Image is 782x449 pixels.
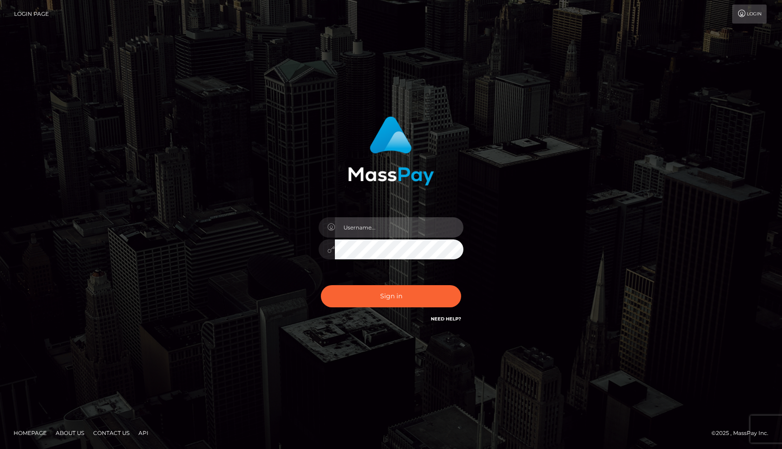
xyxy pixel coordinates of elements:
[732,5,767,24] a: Login
[52,426,88,440] a: About Us
[90,426,133,440] a: Contact Us
[431,316,461,322] a: Need Help?
[14,5,49,24] a: Login Page
[321,285,461,307] button: Sign in
[348,116,434,186] img: MassPay Login
[711,428,775,438] div: © 2025 , MassPay Inc.
[335,217,463,238] input: Username...
[10,426,50,440] a: Homepage
[135,426,152,440] a: API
